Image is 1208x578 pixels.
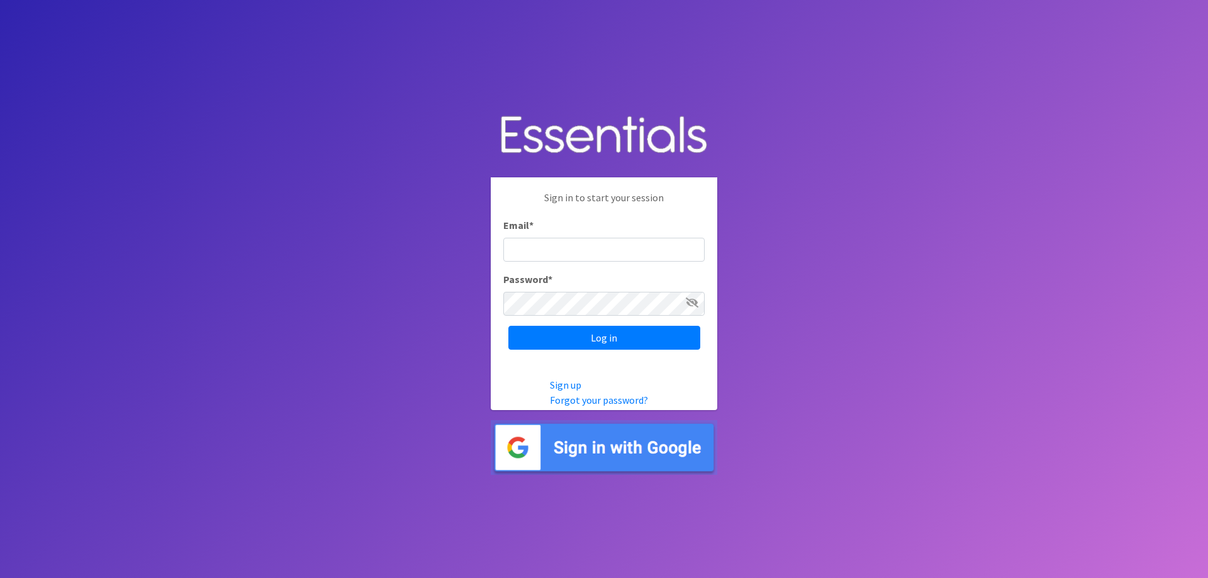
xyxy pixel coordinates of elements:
[550,379,581,391] a: Sign up
[550,394,648,406] a: Forgot your password?
[503,272,552,287] label: Password
[529,219,534,231] abbr: required
[491,420,717,475] img: Sign in with Google
[491,103,717,168] img: Human Essentials
[508,326,700,350] input: Log in
[503,190,705,218] p: Sign in to start your session
[503,218,534,233] label: Email
[548,273,552,286] abbr: required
